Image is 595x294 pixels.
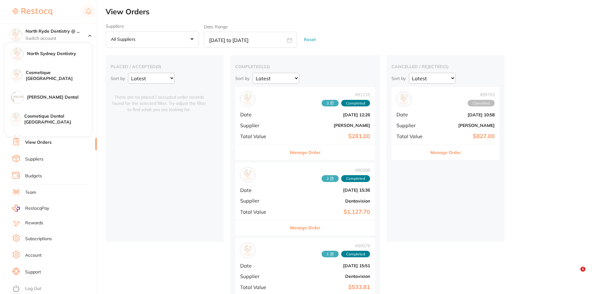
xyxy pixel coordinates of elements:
a: Suppliers [25,156,43,162]
span: Date [240,187,282,193]
b: [DATE] 12:26 [287,112,370,117]
span: Date [396,112,428,117]
img: North Ryde Dentistry @ Macquarie Park [10,29,22,41]
img: North Sydney Dentistry [11,48,24,60]
b: $533.81 [287,284,370,291]
span: Date [240,263,282,268]
span: Total Value [240,133,282,139]
img: Dentavision [242,169,254,181]
a: Restocq Logo [12,5,52,19]
span: Completed [341,175,370,182]
span: Supplier [240,198,282,203]
span: Supplier [396,123,428,128]
h4: Cosmetique Dental [GEOGRAPHIC_DATA] [24,113,92,125]
span: # 91210 [322,92,370,97]
iframe: Intercom live chat [568,267,583,282]
label: Suppliers [106,24,199,29]
b: $1,127.70 [287,209,370,215]
p: Sort by [111,76,125,81]
p: Sort by [391,76,406,81]
img: Hornsby Dental [11,91,24,104]
b: $281.00 [287,133,370,140]
b: $827.00 [433,133,495,140]
span: There are no placed / accepted order records found for the selected filter. Try adjust the filter... [111,87,208,113]
img: Restocq Logo [12,8,52,16]
img: Cosmetique Dental Mount Street [11,69,22,81]
button: Manage Order [290,220,321,235]
span: Supplier [240,273,282,279]
p: Switch account [25,35,88,42]
img: RestocqPay [12,205,20,212]
b: Dentavision [287,274,370,279]
a: Log Out [25,286,41,292]
a: Support [25,269,41,275]
a: Subscriptions [25,236,52,242]
label: Date Range [204,24,228,29]
span: Total Value [240,209,282,215]
span: Date [240,112,282,117]
span: Received [322,175,339,182]
a: RestocqPay [12,205,49,212]
a: Account [25,252,42,259]
b: [DATE] 10:58 [433,112,495,117]
a: Budgets [25,173,42,179]
span: Total Value [396,133,428,139]
img: Dentavision [242,245,254,256]
span: Cancelled [468,100,495,107]
b: [PERSON_NAME] [433,123,495,128]
b: [DATE] 15:36 [287,188,370,193]
h4: Cosmetique [GEOGRAPHIC_DATA] [26,70,92,82]
span: # 90998 [322,168,370,173]
span: Completed [341,251,370,258]
span: # 89793 [468,92,495,97]
b: [DATE] 15:51 [287,263,370,268]
span: # 90679 [322,243,370,248]
b: Dentavision [287,198,370,203]
h2: completed ( 11 ) [235,64,375,69]
span: Supplier [240,123,282,128]
h2: View Orders [106,7,595,16]
a: View Orders [25,139,52,146]
span: Received [322,251,339,258]
a: Rewards [25,220,43,226]
span: Received [322,100,339,107]
h4: North Sydney Dentistry [27,51,92,57]
button: Log Out [12,284,95,294]
img: Henry Schein Halas [242,93,254,105]
span: Completed [341,100,370,107]
input: Select date range [204,32,297,48]
a: Team [25,189,36,196]
button: Reset [302,31,318,48]
button: All suppliers [106,31,199,48]
p: All suppliers [111,36,138,42]
button: Manage Order [290,145,321,160]
h2: cancelled / rejected ( 1 ) [391,64,500,69]
h4: North Ryde Dentistry @ Macquarie Park [25,28,88,35]
b: [PERSON_NAME] [287,123,370,128]
h4: [PERSON_NAME] Dental [27,94,92,100]
span: 1 [580,267,585,272]
p: Sort by [235,76,249,81]
h2: placed / accepted ( 0 ) [111,64,219,69]
span: Total Value [240,284,282,290]
span: RestocqPay [25,205,49,212]
img: Henry Schein Halas [398,93,410,105]
img: Parramatta Dentistry [11,135,24,147]
img: Cosmetique Dental Bondi Junction [11,113,21,123]
button: Manage Order [430,145,461,160]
